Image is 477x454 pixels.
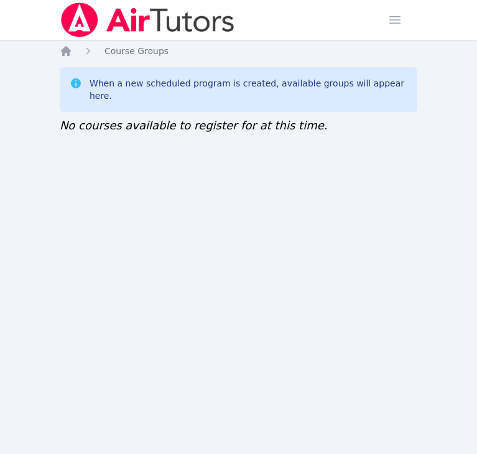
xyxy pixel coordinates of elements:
span: No courses available to register for at this time. [60,119,328,132]
div: When a new scheduled program is created, available groups will appear here. [90,77,407,102]
img: Air Tutors [60,2,236,37]
nav: Breadcrumb [60,45,417,57]
a: Course Groups [104,45,169,57]
span: Course Groups [104,46,169,56]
